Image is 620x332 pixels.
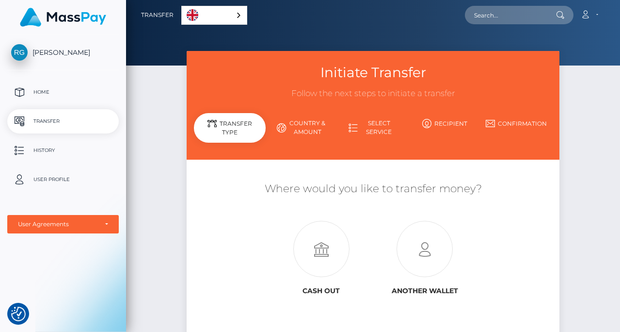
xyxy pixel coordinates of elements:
[11,172,115,187] p: User Profile
[11,85,115,100] p: Home
[11,307,26,321] img: Revisit consent button
[20,8,106,27] img: MassPay
[409,115,480,132] a: Recipient
[194,63,552,82] h3: Initiate Transfer
[7,138,119,163] a: History
[337,115,409,140] a: Select Service
[277,287,366,295] h6: Cash out
[380,287,469,295] h6: Another wallet
[182,6,247,24] a: English
[7,48,119,57] span: [PERSON_NAME]
[7,167,119,192] a: User Profile
[194,88,552,100] h3: Follow the next steps to initiate a transfer
[194,182,552,197] h5: Where would you like to transfer money?
[266,115,337,140] a: Country & Amount
[7,80,119,104] a: Home
[181,6,247,25] aside: Language selected: English
[11,307,26,321] button: Consent Preferences
[194,113,266,143] div: Transfer Type
[7,215,119,233] button: User Agreements
[11,143,115,158] p: History
[465,6,556,24] input: Search...
[480,115,552,132] a: Confirmation
[7,109,119,133] a: Transfer
[18,220,97,228] div: User Agreements
[141,5,174,25] a: Transfer
[11,114,115,129] p: Transfer
[181,6,247,25] div: Language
